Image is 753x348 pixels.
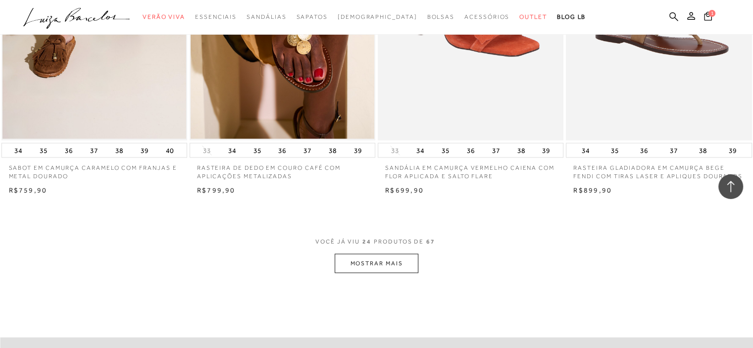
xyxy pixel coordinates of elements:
button: 37 [489,144,503,157]
span: R$759,90 [9,186,48,194]
button: 35 [37,144,50,157]
button: 34 [11,144,25,157]
button: 39 [351,144,365,157]
a: BLOG LB [557,8,586,26]
a: SABOT EM CAMURÇA CARAMELO COM FRANJAS E METAL DOURADO [1,158,187,181]
button: 37 [301,144,314,157]
button: 39 [725,144,739,157]
button: 34 [413,144,427,157]
button: 33 [200,146,214,155]
button: 36 [275,144,289,157]
span: Outlet [519,13,547,20]
button: 34 [578,144,592,157]
a: categoryNavScreenReaderText [427,8,454,26]
span: BLOG LB [557,13,586,20]
a: categoryNavScreenReaderText [296,8,327,26]
span: Bolsas [427,13,454,20]
button: 39 [138,144,151,157]
button: 34 [225,144,239,157]
span: R$899,90 [573,186,612,194]
a: categoryNavScreenReaderText [519,8,547,26]
a: RASTEIRA GLADIADORA EM CAMURÇA BEGE FENDI COM TIRAS LASER E APLIQUES DOURADOS [566,158,752,181]
button: 40 [163,144,177,157]
a: RASTEIRA DE DEDO EM COURO CAFÉ COM APLICAÇÕES METALIZADAS [190,158,375,181]
button: 35 [608,144,622,157]
button: 36 [637,144,651,157]
button: 35 [439,144,452,157]
button: 37 [667,144,681,157]
button: 35 [250,144,264,157]
button: 1 [701,11,715,24]
a: categoryNavScreenReaderText [247,8,286,26]
span: Sandálias [247,13,286,20]
a: SANDÁLIA EM CAMURÇA VERMELHO CAIENA COM FLOR APLICADA E SALTO FLARE [378,158,563,181]
button: 39 [539,144,553,157]
a: categoryNavScreenReaderText [195,8,237,26]
button: 36 [62,144,76,157]
span: [DEMOGRAPHIC_DATA] [338,13,417,20]
span: 67 [426,238,435,245]
button: 37 [87,144,101,157]
span: 24 [362,238,371,245]
a: categoryNavScreenReaderText [464,8,509,26]
button: 38 [326,144,340,157]
span: Verão Viva [143,13,185,20]
button: 36 [464,144,478,157]
button: 38 [696,144,710,157]
span: 1 [708,10,715,17]
span: R$799,90 [197,186,236,194]
span: Essenciais [195,13,237,20]
span: Sapatos [296,13,327,20]
span: R$699,90 [385,186,424,194]
span: Acessórios [464,13,509,20]
a: noSubCategoriesText [338,8,417,26]
button: 38 [112,144,126,157]
button: 38 [514,144,528,157]
button: 33 [388,146,402,155]
a: categoryNavScreenReaderText [143,8,185,26]
button: MOSTRAR MAIS [335,254,418,273]
span: VOCÊ JÁ VIU PRODUTOS DE [315,238,438,245]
